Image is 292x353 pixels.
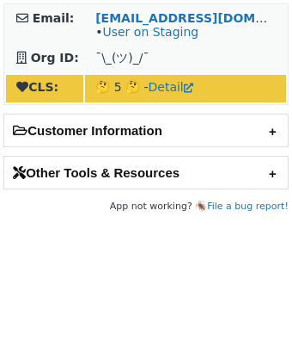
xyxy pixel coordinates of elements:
[95,51,149,65] span: ¯\_(ツ)_/¯
[149,80,193,94] a: Detail
[31,51,79,65] strong: Org ID:
[3,198,289,215] footer: App not working? 🪳
[102,25,198,39] a: User on Staging
[85,75,286,102] td: 🤔 5 🤔 -
[16,80,58,94] strong: CLS:
[207,201,289,212] a: File a bug report!
[4,115,288,146] h2: Customer Information
[33,11,75,25] strong: Email:
[4,157,288,189] h2: Other Tools & Resources
[95,25,198,39] span: •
